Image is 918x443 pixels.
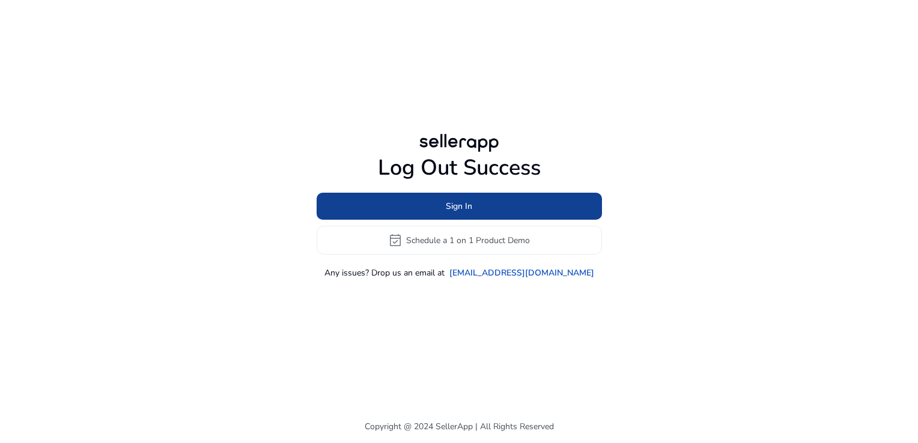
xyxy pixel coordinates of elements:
[446,200,472,212] span: Sign In
[317,193,602,220] button: Sign In
[317,226,602,255] button: event_availableSchedule a 1 on 1 Product Demo
[449,267,594,279] a: [EMAIL_ADDRESS][DOMAIN_NAME]
[317,155,602,181] h1: Log Out Success
[388,233,403,247] span: event_available
[324,267,445,279] p: Any issues? Drop us an email at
